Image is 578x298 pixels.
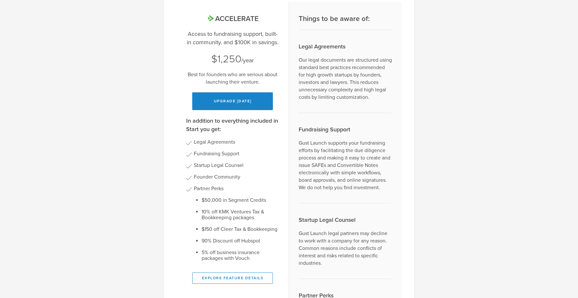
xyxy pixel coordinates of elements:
[202,238,279,244] li: 90% Discount off Hubspot
[211,53,241,65] span: $1,250
[186,71,279,86] p: Best for founders who are serious about launching their venture.
[299,139,392,191] p: Gust Launch supports your fundraising efforts by facilitating the due diligence process and makin...
[299,14,392,24] h2: Things to be aware of:
[194,162,279,168] li: Startup Legal Counsel
[186,52,279,66] div: /year
[186,117,279,133] h3: In addition to everything included in Start you get:
[299,216,392,224] h3: Startup Legal Counsel
[299,125,392,134] h3: Fundraising Support
[194,186,279,261] li: Partner Perks
[202,226,279,232] li: $150 off Cleer Tax & Bookkeeping
[202,209,279,221] li: 10% off KMK Ventures Tax & Bookkeeping packages
[202,250,279,261] li: 5% off business insurance packages with Vouch
[194,174,279,180] li: Founder Community
[194,151,279,157] li: Fundraising Support
[192,92,273,110] button: Upgrade [DATE]
[206,15,258,23] span: Accelerate
[299,57,392,101] p: Our legal documents are structured using standard best practices recommended for high growth star...
[202,197,279,203] li: $50,000 in Segment Credits
[194,139,279,145] li: Legal Agreements
[299,230,392,267] p: Gust Launch legal partners may decline to work with a company for any reason. Common reasons incl...
[192,272,273,284] button: Explore Feature Details
[186,30,279,46] p: Access to fundraising support, built-in community, and $100K in savings.
[299,42,392,51] h3: Legal Agreements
